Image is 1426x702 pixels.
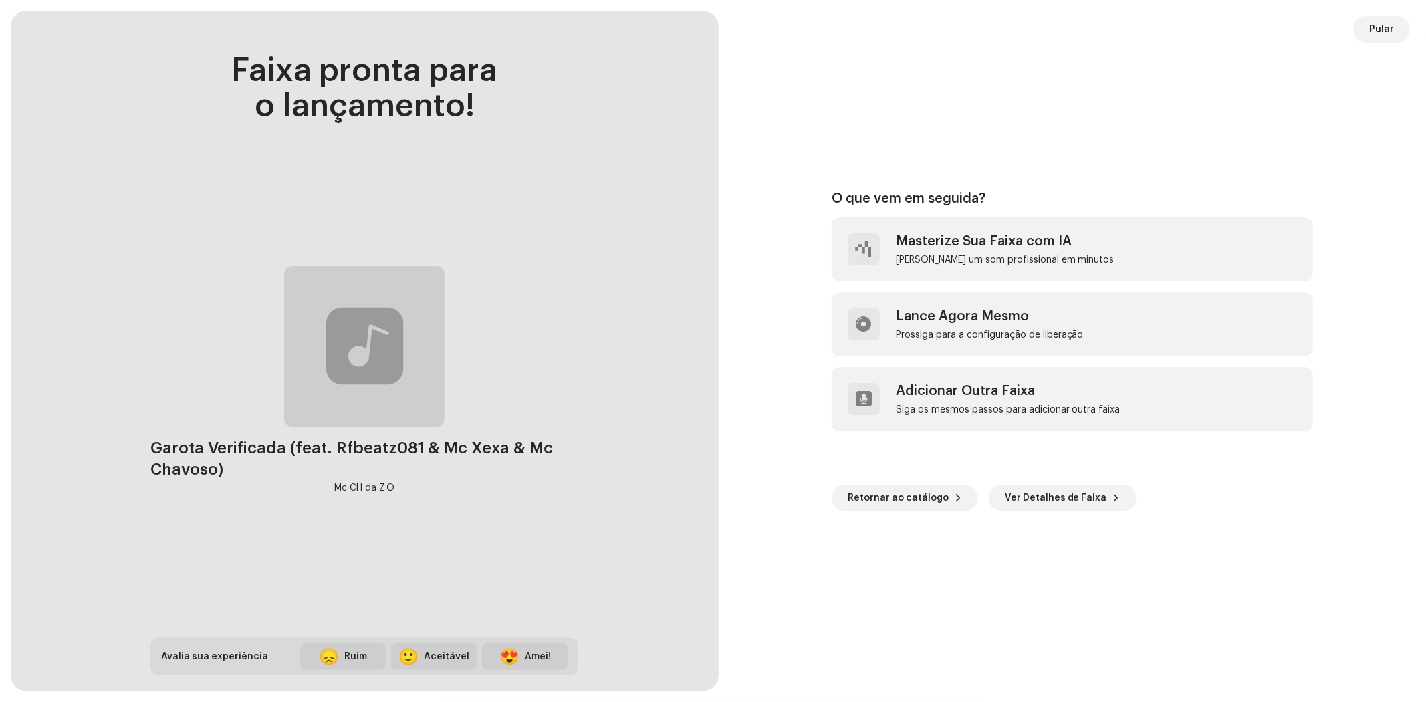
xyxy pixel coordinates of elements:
span: Pular [1369,16,1394,43]
button: Ver Detalhes de Faixa [989,485,1137,511]
span: Ver Detalhes de Faixa [1005,485,1107,511]
div: [PERSON_NAME] um som profissional em minutos [896,255,1114,265]
div: Aceitável [424,650,469,664]
div: 😍 [499,649,519,665]
div: Adicionar Outra Faixa [896,383,1120,399]
div: Prossiga para a configuração de liberação [896,330,1084,340]
div: 🙂 [398,649,419,665]
div: Amei! [525,650,551,664]
div: Siga os mesmos passos para adicionar outra faixa [896,404,1120,415]
span: Retornar ao catálogo [848,485,949,511]
button: Pular [1353,16,1410,43]
div: O que vem em seguida? [832,191,1313,207]
div: Faixa pronta para o lançamento! [150,53,578,124]
re-a-post-create-item: Masterize Sua Faixa com IA [832,217,1313,281]
div: Lance Agora Mesmo [896,308,1084,324]
div: Garota Verificada (feat. Rfbeatz081 & Mc Xexa & Mc Chavoso) [150,437,578,480]
div: 😞 [319,649,339,665]
re-a-post-create-item: Lance Agora Mesmo [832,292,1313,356]
re-a-post-create-item: Adicionar Outra Faixa [832,367,1313,431]
span: Avalia sua experiência [161,652,268,661]
div: Masterize Sua Faixa com IA [896,233,1114,249]
div: Ruim [344,650,367,664]
button: Retornar ao catálogo [832,485,978,511]
div: Mc CH da Z.O [334,480,394,496]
